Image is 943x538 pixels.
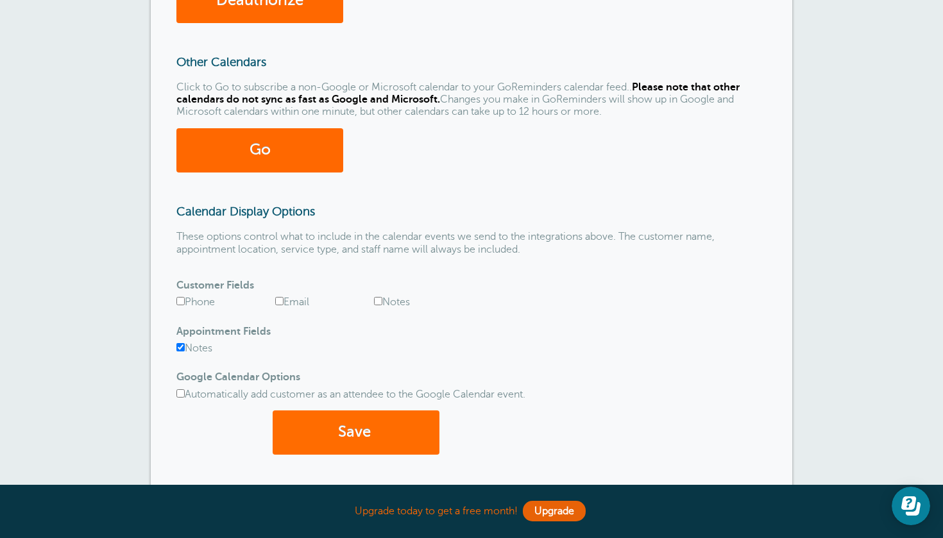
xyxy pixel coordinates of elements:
[176,389,185,398] input: Automatically add customer as an attendee to the Google Calendar event.
[176,389,525,400] label: Automatically add customer as an attendee to the Google Calendar event.
[176,297,185,305] input: Phone
[176,128,343,172] a: Go
[176,280,767,292] h4: Customer Fields
[151,498,792,525] div: Upgrade today to get a free month!
[374,296,410,308] label: Notes
[892,487,930,525] iframe: Resource center
[176,326,767,338] h4: Appointment Fields
[176,81,767,119] p: Click to Go to subscribe a non-Google or Microsoft calendar to your GoReminders calendar feed.. C...
[374,297,382,305] input: Notes
[273,410,439,455] button: Save
[275,296,309,308] label: Email
[176,371,767,383] h4: Google Calendar Options
[176,55,767,69] h3: Other Calendars
[176,296,215,308] label: Phone
[176,81,740,105] strong: Please note that other calendars do not sync as fast as Google and Microsoft.
[176,231,767,255] p: These options control what to include in the calendar events we send to the integrations above. T...
[523,501,586,521] a: Upgrade
[176,205,767,219] h3: Calendar Display Options
[176,343,185,351] input: Notes
[275,297,284,305] input: Email
[176,342,212,354] label: Notes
